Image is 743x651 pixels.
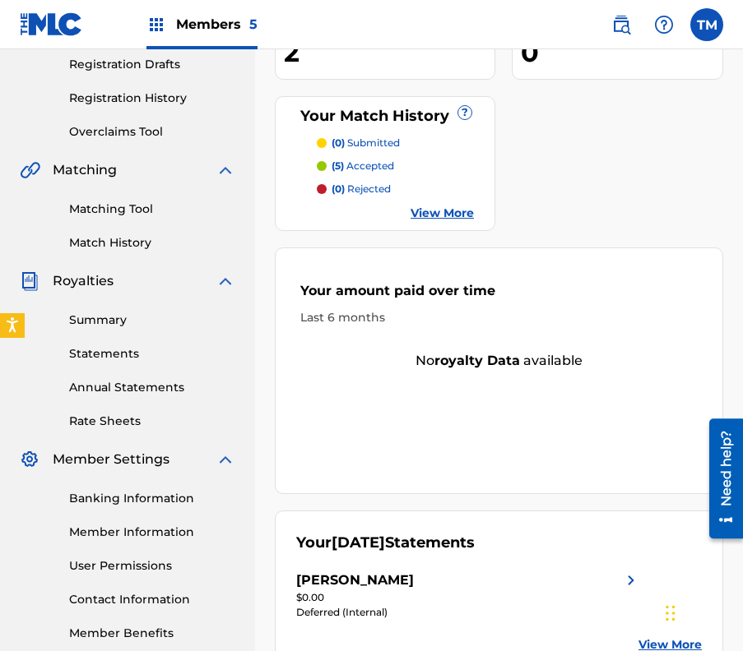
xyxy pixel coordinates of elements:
span: (0) [332,136,345,149]
div: 2 [284,34,495,71]
a: Match History [69,234,235,252]
span: Matching [53,160,117,180]
div: Your Statements [296,532,475,554]
span: 5 [249,16,258,32]
a: Overclaims Tool [69,123,235,141]
a: Registration Drafts [69,56,235,73]
div: Last 6 months [300,309,698,326]
img: right chevron icon [621,570,641,590]
div: Help [648,8,680,41]
div: User Menu [690,8,723,41]
iframe: Resource Center [697,408,743,548]
span: [DATE] [332,533,385,552]
span: Member Settings [53,450,169,469]
p: accepted [332,159,394,173]
a: Statements [69,345,235,362]
img: Top Rightsholders [146,15,166,35]
a: (5) accepted [317,159,474,173]
div: Drag [666,589,676,638]
iframe: Chat Widget [661,572,743,651]
a: (0) submitted [317,136,474,150]
div: No available [276,351,722,371]
a: Matching Tool [69,201,235,218]
span: (0) [332,182,345,195]
span: Members [176,15,258,34]
a: Annual Statements [69,379,235,396]
div: Your amount paid over time [300,281,698,309]
a: User Permissions [69,557,235,575]
div: Your Match History [296,105,474,127]
div: [PERSON_NAME] [296,570,414,590]
a: Rate Sheets [69,413,235,430]
div: $0.00 [296,590,641,605]
strong: royalty data [434,353,520,368]
img: expand [216,160,235,180]
a: Banking Information [69,490,235,507]
a: Summary [69,312,235,329]
a: Contact Information [69,591,235,608]
div: Deferred (Internal) [296,605,641,620]
img: expand [216,450,235,469]
span: Royalties [53,271,114,291]
img: Royalties [20,271,39,291]
a: Registration History [69,90,235,107]
p: submitted [332,136,400,150]
a: [PERSON_NAME]right chevron icon$0.00Deferred (Internal) [296,570,641,620]
span: (5) [332,159,344,172]
img: Matching [20,160,40,180]
img: help [654,15,674,35]
div: 0 [521,34,722,71]
img: expand [216,271,235,291]
span: ? [458,106,471,119]
a: (0) rejected [317,182,474,196]
a: Public Search [605,8,638,41]
a: Member Benefits [69,625,235,642]
img: MLC Logo [20,12,83,36]
img: Member Settings [20,450,39,469]
img: search [611,15,631,35]
a: Member Information [69,524,235,541]
a: View More [411,205,474,222]
p: rejected [332,182,391,196]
